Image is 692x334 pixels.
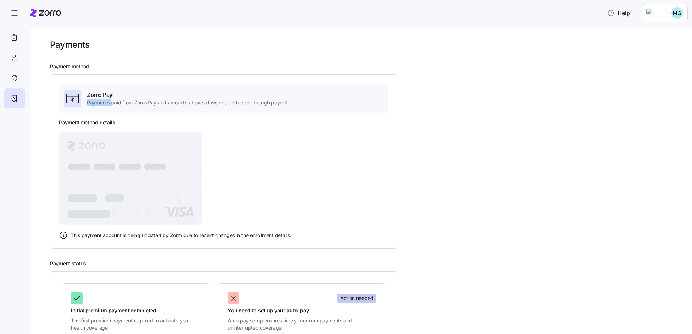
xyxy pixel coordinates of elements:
[607,9,630,17] span: Help
[71,307,201,314] span: Initial premium payment completed
[228,307,376,314] span: You need to set up your auto-pay
[228,317,376,332] span: Auto pay setup ensures timely premium payments and uninterrupted coverage
[108,161,117,172] tspan: ●
[602,6,636,20] button: Help
[50,63,682,70] h2: Payment method
[87,99,286,106] span: Payments paid from Zorro Pay and amounts above allowance deducted through payroll
[159,161,167,172] tspan: ●
[83,161,91,172] tspan: ●
[340,295,374,302] span: Action needed
[93,161,101,172] tspan: ●
[646,9,661,17] img: Employer logo
[118,161,127,172] tspan: ●
[149,161,157,172] tspan: ●
[71,232,291,239] span: This payment account is being updated by Zorro due to recent changes in the enrollment details.
[128,161,137,172] tspan: ●
[671,7,683,19] img: 20e76f2b4822eea614bb37d8390ae2aa
[50,39,89,50] h1: Payments
[87,90,286,99] span: Zorro Pay
[123,161,132,172] tspan: ●
[71,317,201,332] span: The first premium payment required to activate your health coverage
[50,260,682,267] h2: Payment status
[144,161,152,172] tspan: ●
[98,161,106,172] tspan: ●
[68,161,76,172] tspan: ●
[103,161,111,172] tspan: ●
[73,161,81,172] tspan: ●
[59,119,115,126] h3: Payment method details
[154,161,162,172] tspan: ●
[78,161,86,172] tspan: ●
[134,161,142,172] tspan: ●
